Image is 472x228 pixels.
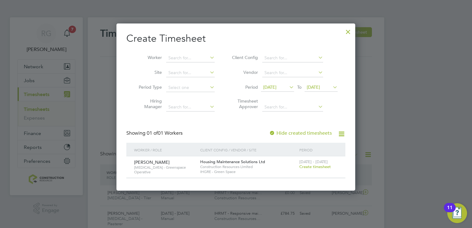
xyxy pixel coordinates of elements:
span: [DATE] [263,84,276,90]
label: Period [230,84,258,90]
span: [DATE] - [DATE] [299,159,328,164]
label: Timesheet Approver [230,98,258,109]
input: Search for... [166,69,215,77]
label: Hide created timesheets [269,130,332,136]
input: Search for... [262,103,323,112]
span: IHGRE - Green Space [200,169,296,174]
span: Construction Resources Limited [200,164,296,169]
span: 01 of [147,130,158,136]
label: Client Config [230,55,258,60]
input: Search for... [262,69,323,77]
div: Client Config / Vendor / Site [199,143,298,157]
div: 11 [447,208,453,216]
span: Create timesheet [299,164,331,169]
label: Vendor [230,70,258,75]
h2: Create Timesheet [126,32,345,45]
input: Search for... [166,103,215,112]
span: [MEDICAL_DATA] - Greenspace Operative [134,165,196,175]
label: Worker [134,55,162,60]
span: Housing Maintenance Solutions Ltd [200,159,265,164]
span: [PERSON_NAME] [134,159,170,165]
input: Search for... [166,54,215,62]
label: Hiring Manager [134,98,162,109]
div: Period [298,143,339,157]
span: [DATE] [307,84,320,90]
label: Period Type [134,84,162,90]
label: Site [134,70,162,75]
div: Showing [126,130,184,137]
span: 01 Workers [147,130,183,136]
input: Search for... [262,54,323,62]
input: Select one [166,83,215,92]
span: To [295,83,303,91]
button: Open Resource Center, 11 new notifications [447,203,467,223]
div: Worker / Role [133,143,199,157]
